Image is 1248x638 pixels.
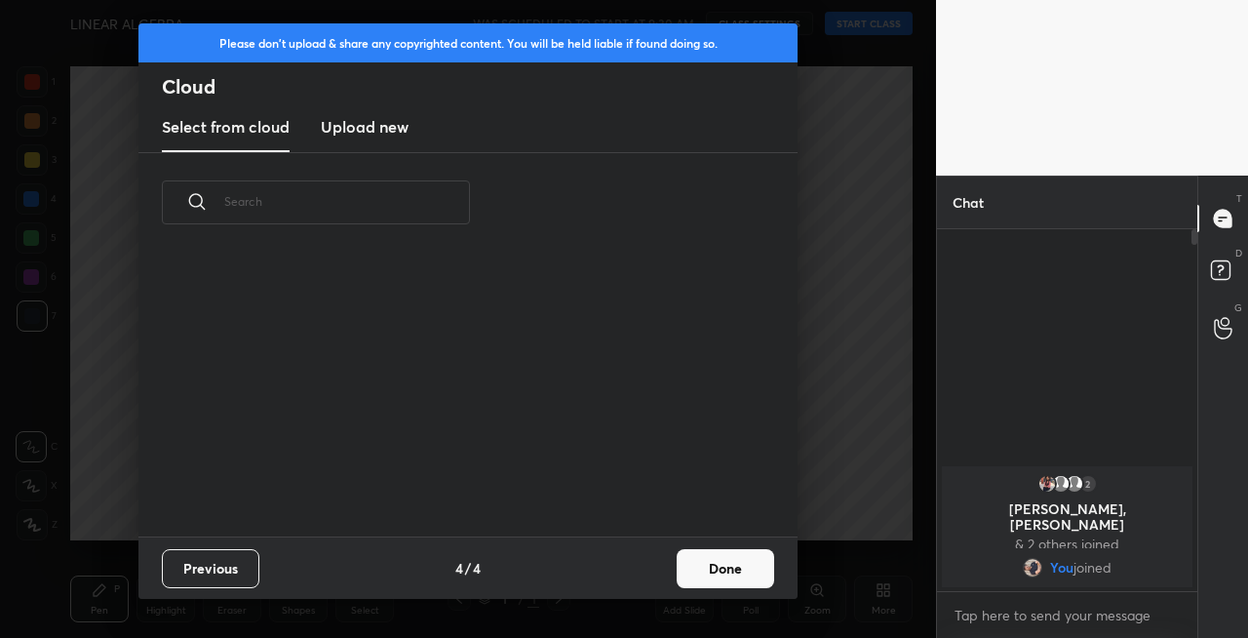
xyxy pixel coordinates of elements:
p: D [1235,246,1242,260]
p: Chat [937,177,999,228]
p: [PERSON_NAME], [PERSON_NAME] [954,501,1181,533]
img: 1400c990764a43aca6cb280cd9c2ba30.jpg [1023,558,1042,578]
span: joined [1073,560,1111,576]
span: You [1050,560,1073,576]
div: 2 [1078,474,1098,494]
input: Search [224,160,470,243]
h4: / [465,558,471,578]
h2: Cloud [162,74,798,100]
h3: Upload new [321,115,409,139]
h3: Select from cloud [162,115,290,139]
img: default.png [1051,474,1071,494]
h4: 4 [455,558,463,578]
p: T [1236,191,1242,206]
div: grid [937,462,1197,591]
img: default.png [1065,474,1084,494]
p: G [1234,300,1242,315]
h4: 4 [473,558,481,578]
p: & 2 others joined [954,537,1181,552]
button: Previous [162,549,259,588]
img: 4211a9a8d07e480d84256ce3af5c5a40.82401654_3 [1037,474,1057,494]
div: Please don't upload & share any copyrighted content. You will be held liable if found doing so. [138,23,798,62]
button: Done [677,549,774,588]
